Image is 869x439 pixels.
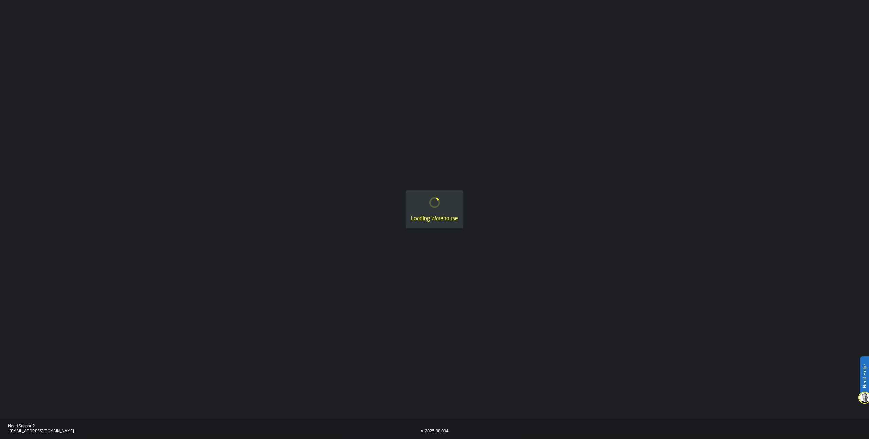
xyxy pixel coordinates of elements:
[10,429,421,434] div: [EMAIL_ADDRESS][DOMAIN_NAME]
[411,215,458,223] div: Loading Warehouse
[861,357,868,395] label: Need Help?
[421,429,424,434] div: v.
[425,429,448,434] div: 2025.08.004
[8,424,421,429] div: Need Support?
[8,424,421,434] a: Need Support?[EMAIL_ADDRESS][DOMAIN_NAME]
